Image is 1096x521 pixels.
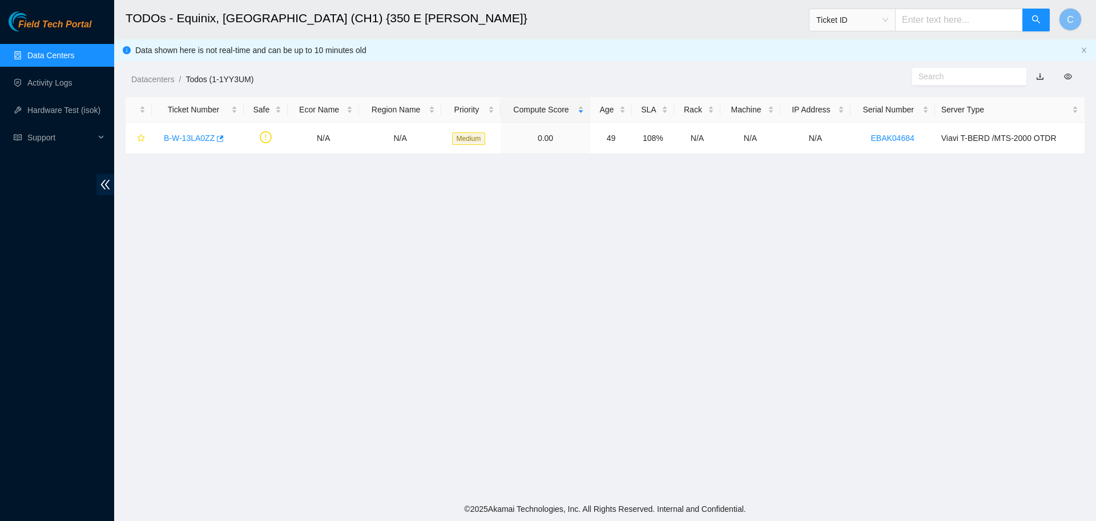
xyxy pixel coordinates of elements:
span: exclamation-circle [260,131,272,143]
span: Ticket ID [816,11,888,29]
a: Datacenters [131,75,174,84]
span: Medium [452,132,486,145]
a: Akamai TechnologiesField Tech Portal [9,21,91,35]
a: download [1036,72,1044,81]
td: N/A [720,123,780,154]
span: star [137,134,145,143]
a: Todos (1-1YY3UM) [186,75,253,84]
input: Search [918,70,1011,83]
td: 0.00 [501,123,590,154]
button: download [1027,67,1053,86]
a: Activity Logs [27,78,72,87]
footer: © 2025 Akamai Technologies, Inc. All Rights Reserved. Internal and Confidential. [114,497,1096,521]
td: N/A [674,123,720,154]
button: search [1022,9,1050,31]
span: Support [27,126,95,149]
span: C [1067,13,1074,27]
td: 108% [632,123,674,154]
span: Field Tech Portal [18,19,91,30]
button: C [1059,8,1082,31]
td: 49 [590,123,632,154]
td: N/A [780,123,850,154]
span: search [1031,15,1041,26]
img: Akamai Technologies [9,11,58,31]
a: Hardware Test (isok) [27,106,100,115]
button: close [1081,47,1087,54]
button: star [132,129,146,147]
input: Enter text here... [895,9,1023,31]
a: EBAK04684 [871,134,914,143]
td: N/A [288,123,359,154]
td: Viavi T-BERD /MTS-2000 OTDR [935,123,1085,154]
span: read [14,134,22,142]
span: / [179,75,181,84]
a: B-W-13LA0ZZ [164,134,215,143]
span: eye [1064,72,1072,80]
td: N/A [359,123,441,154]
a: Data Centers [27,51,74,60]
span: double-left [96,174,114,195]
